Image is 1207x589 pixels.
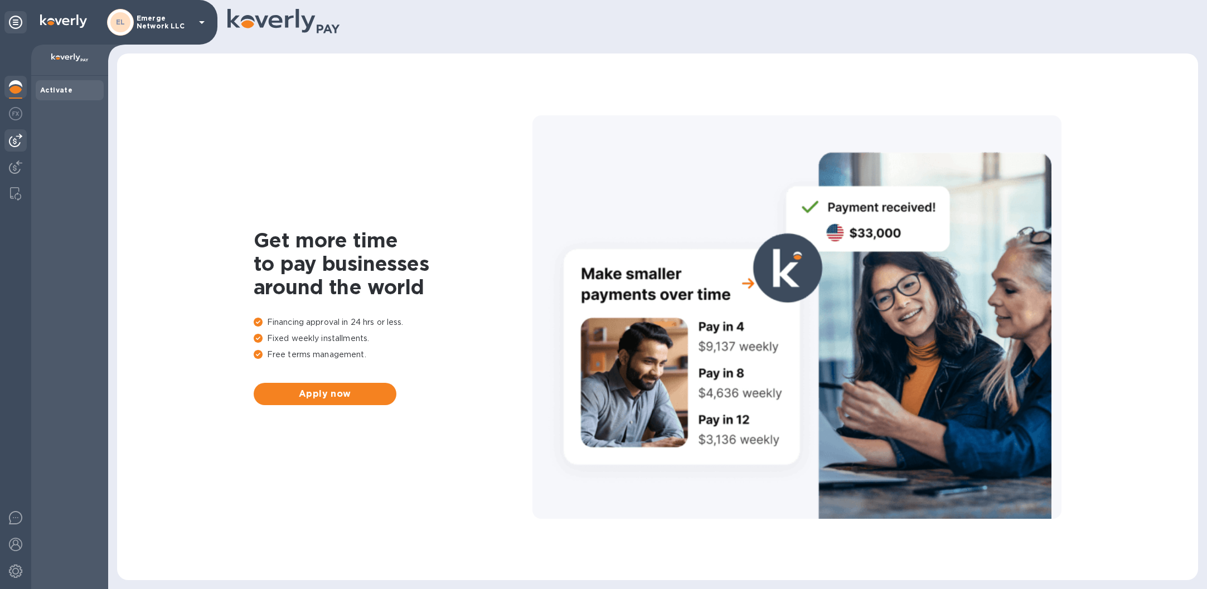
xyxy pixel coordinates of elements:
div: Unpin categories [4,11,27,33]
button: Apply now [254,383,396,405]
img: Logo [40,14,87,28]
img: Foreign exchange [9,107,22,120]
p: Financing approval in 24 hrs or less. [254,317,532,328]
p: Fixed weekly installments. [254,333,532,344]
p: Emerge Network LLC [137,14,192,30]
span: Apply now [263,387,387,401]
p: Free terms management. [254,349,532,361]
h1: Get more time to pay businesses around the world [254,228,532,299]
b: EL [116,18,125,26]
b: Activate [40,86,72,94]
